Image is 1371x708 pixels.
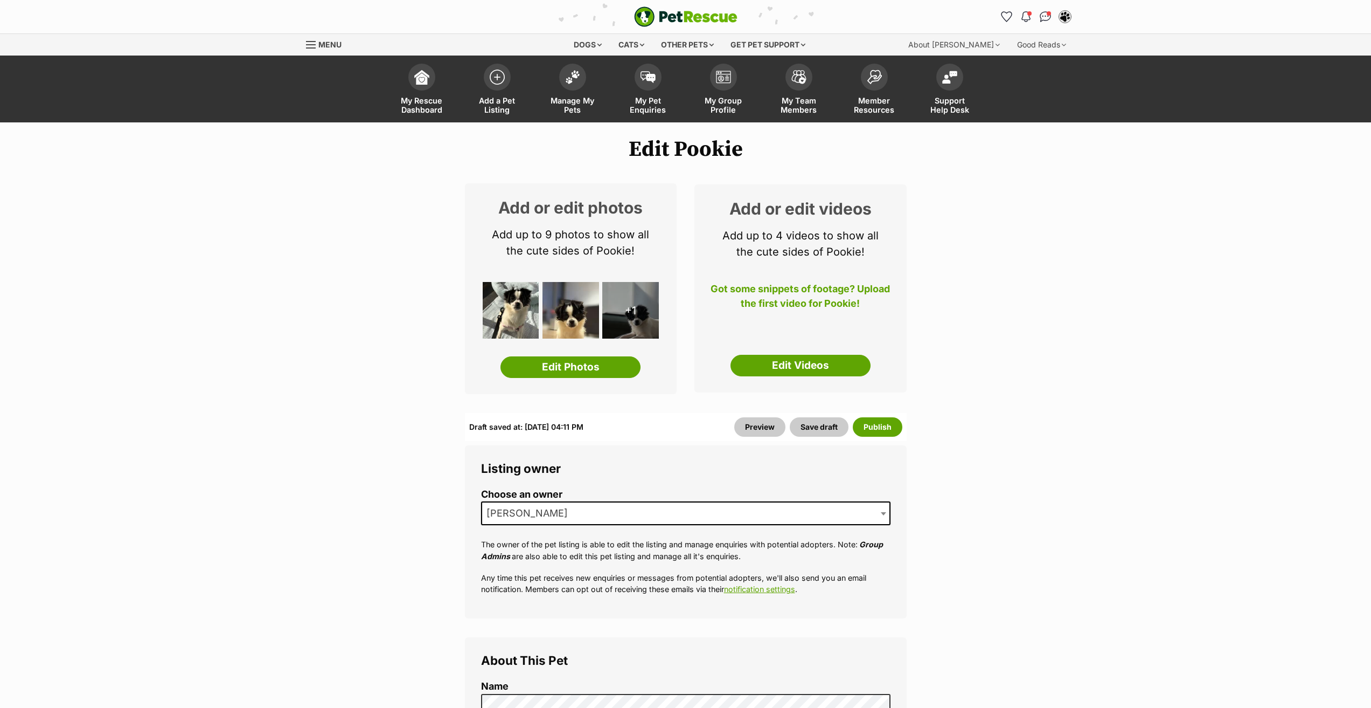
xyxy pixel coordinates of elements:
a: Member Resources [837,58,912,122]
button: Save draft [790,417,848,437]
img: chat-41dd97257d64d25036548639549fe6c8038ab92f7586957e7f3b1b290dea8141.svg [1040,11,1051,22]
button: Notifications [1018,8,1035,25]
img: team-members-icon-5396bd8760b3fe7c0b43da4ab00e1e3bb1a5d9ba89233759b79545d2d3fc5d0d.svg [791,70,806,84]
em: Group Admins [481,540,883,560]
div: Get pet support [723,34,813,56]
div: Cats [611,34,652,56]
a: Edit Videos [730,355,871,376]
a: My Group Profile [686,58,761,122]
span: Add a Pet Listing [473,96,521,114]
a: My Pet Enquiries [610,58,686,122]
p: Add up to 4 videos to show all the cute sides of Pookie! [711,228,890,260]
a: Preview [734,417,785,437]
span: My Pet Enquiries [624,96,672,114]
img: dashboard-icon-eb2f2d2d3e046f16d808141f083e7271f6b2e854fb5c12c21221c1fb7104beca.svg [414,70,429,85]
a: notification settings [724,585,795,594]
a: Conversations [1037,8,1054,25]
img: member-resources-icon-8e73f808a243e03378d46382f2149f9095a855e16c252ad45f914b54edf8863c.svg [867,70,882,84]
span: My Team Members [775,96,823,114]
div: Dogs [566,34,609,56]
span: Menu [318,40,342,49]
img: group-profile-icon-3fa3cf56718a62981997c0bc7e787c4b2cf8bcc04b72c1350f741eb67cf2f40e.svg [716,71,731,84]
ul: Account quick links [998,8,1074,25]
button: My account [1056,8,1074,25]
p: Add up to 9 photos to show all the cute sides of Pookie! [481,226,661,259]
span: Manage My Pets [548,96,597,114]
img: Lynda Smith profile pic [1060,11,1070,22]
h2: Add or edit photos [481,200,661,216]
span: Listing owner [481,461,561,476]
a: Menu [306,34,349,53]
a: My Team Members [761,58,837,122]
img: add-pet-listing-icon-0afa8454b4691262ce3f59096e99ab1cd57d4a30225e0717b998d2c9b9846f56.svg [490,70,505,85]
p: Got some snippets of footage? Upload the first video for Pookie! [711,281,890,317]
p: The owner of the pet listing is able to edit the listing and manage enquiries with potential adop... [481,539,890,562]
p: Any time this pet receives new enquiries or messages from potential adopters, we'll also send you... [481,572,890,595]
label: Choose an owner [481,489,890,500]
span: Lynda Smith [482,506,579,521]
span: My Group Profile [699,96,748,114]
h2: Add or edit videos [711,201,890,217]
label: Name [481,681,890,692]
a: PetRescue [634,6,737,27]
a: Favourites [998,8,1015,25]
span: Member Resources [850,96,899,114]
span: Support Help Desk [925,96,974,114]
div: Other pets [653,34,721,56]
button: Publish [853,417,902,437]
a: Support Help Desk [912,58,987,122]
span: About This Pet [481,653,568,668]
a: Manage My Pets [535,58,610,122]
img: notifications-46538b983faf8c2785f20acdc204bb7945ddae34d4c08c2a6579f10ce5e182be.svg [1021,11,1030,22]
img: logo-e224e6f780fb5917bec1dbf3a21bbac754714ae5b6737aabdf751b685950b380.svg [634,6,737,27]
a: My Rescue Dashboard [384,58,460,122]
div: About [PERSON_NAME] [901,34,1007,56]
img: help-desk-icon-fdf02630f3aa405de69fd3d07c3f3aa587a6932b1a1747fa1d2bba05be0121f9.svg [942,71,957,84]
span: Lynda Smith [481,501,890,525]
img: manage-my-pets-icon-02211641906a0b7f246fdf0571729dbe1e7629f14944591b6c1af311fb30b64b.svg [565,70,580,84]
div: Good Reads [1010,34,1074,56]
span: My Rescue Dashboard [398,96,446,114]
a: Add a Pet Listing [460,58,535,122]
img: pet-enquiries-icon-7e3ad2cf08bfb03b45e93fb7055b45f3efa6380592205ae92323e6603595dc1f.svg [641,71,656,83]
div: Draft saved at: [DATE] 04:11 PM [469,417,583,437]
a: Edit Photos [500,356,641,378]
div: +1 [602,282,659,339]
